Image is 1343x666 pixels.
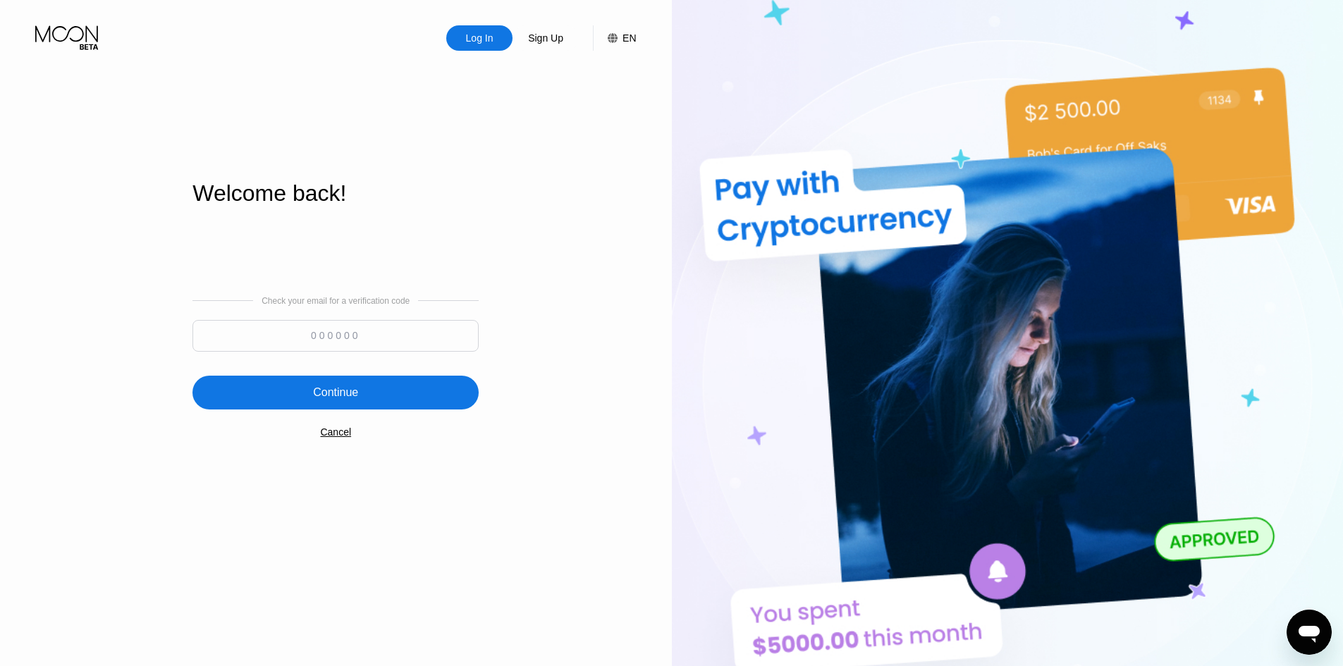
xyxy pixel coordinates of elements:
[192,180,479,206] div: Welcome back!
[513,25,579,51] div: Sign Up
[593,25,636,51] div: EN
[320,426,351,438] div: Cancel
[262,296,410,306] div: Check your email for a verification code
[446,25,513,51] div: Log In
[465,31,495,45] div: Log In
[527,31,565,45] div: Sign Up
[192,320,479,352] input: 000000
[623,32,636,44] div: EN
[1287,610,1332,655] iframe: Кнопка запуска окна обмена сообщениями
[192,376,479,409] div: Continue
[313,386,358,400] div: Continue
